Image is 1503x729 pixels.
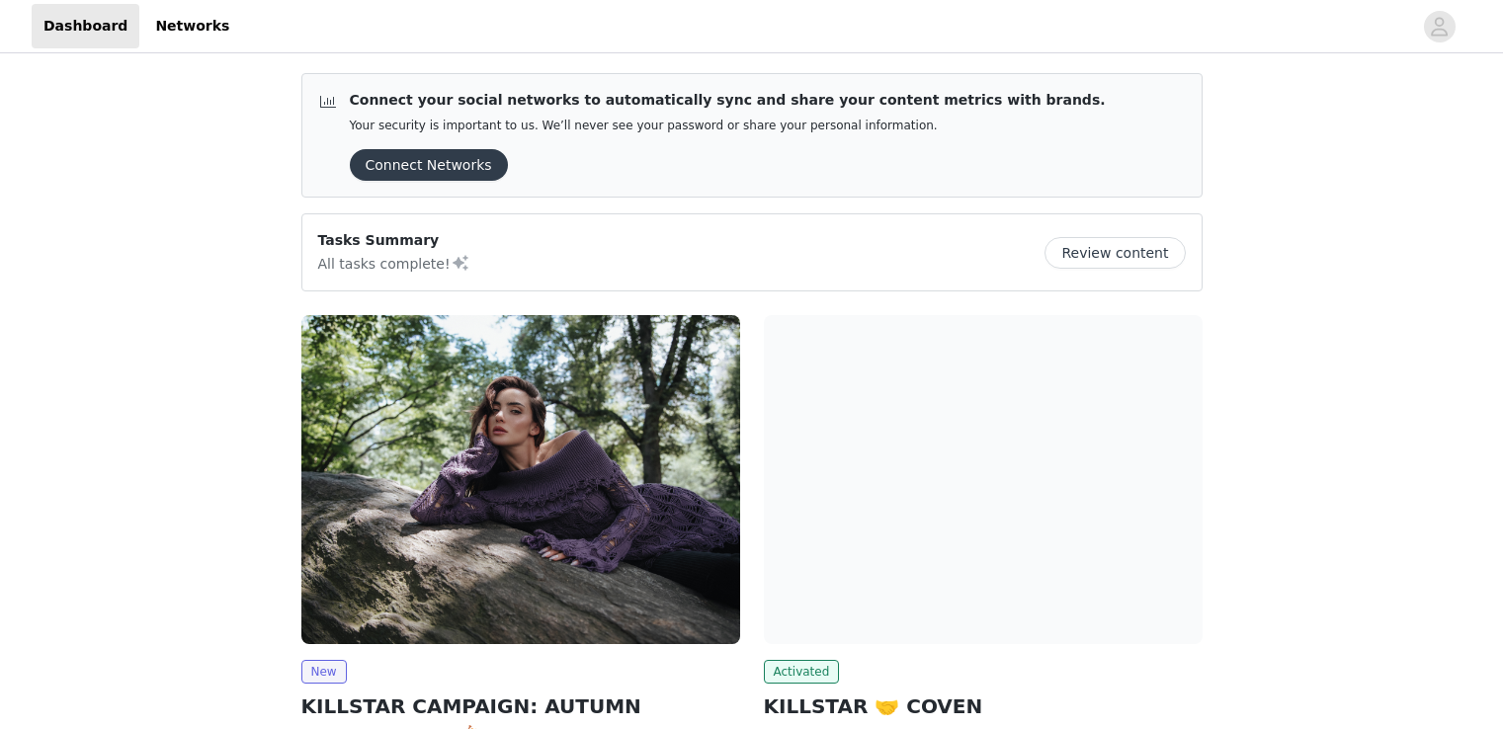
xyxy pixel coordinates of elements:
[1430,11,1449,42] div: avatar
[350,119,1106,133] p: Your security is important to us. We’ll never see your password or share your personal information.
[301,660,347,684] span: New
[143,4,241,48] a: Networks
[350,149,508,181] button: Connect Networks
[764,315,1203,644] img: KILLSTAR - EU
[32,4,139,48] a: Dashboard
[318,251,470,275] p: All tasks complete!
[1044,237,1185,269] button: Review content
[318,230,470,251] p: Tasks Summary
[350,90,1106,111] p: Connect your social networks to automatically sync and share your content metrics with brands.
[301,315,740,644] img: KILLSTAR - US
[764,660,840,684] span: Activated
[764,691,1203,721] h2: KILLSTAR 🤝 COVEN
